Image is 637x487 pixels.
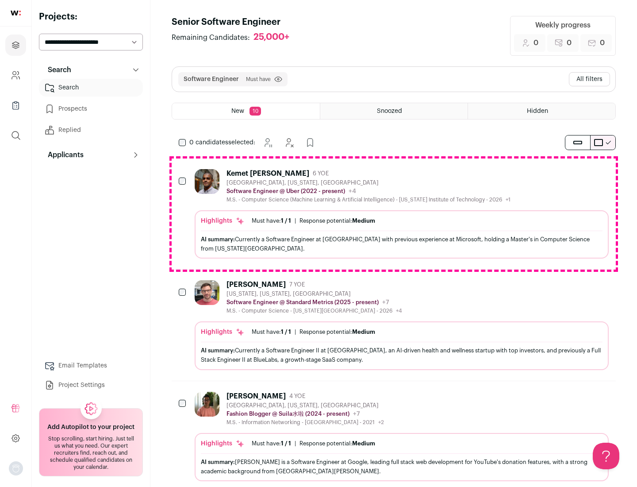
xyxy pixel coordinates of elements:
[252,329,375,336] ul: |
[281,329,291,335] span: 1 / 1
[352,218,375,224] span: Medium
[231,108,244,114] span: New
[39,11,143,23] h2: Projects:
[349,188,356,194] span: +4
[226,392,286,401] div: [PERSON_NAME]
[172,32,250,43] span: Remaining Candidates:
[252,440,375,447] ul: |
[201,236,235,242] span: AI summary:
[226,307,402,314] div: M.S. - Computer Science - [US_STATE][GEOGRAPHIC_DATA] - 2026
[201,346,602,364] div: Currently a Software Engineer II at [GEOGRAPHIC_DATA], an AI-driven health and wellness startup w...
[172,16,298,28] h1: Senior Software Engineer
[535,20,591,31] div: Weekly progress
[189,138,255,147] span: selected:
[280,134,298,151] button: Hide
[195,392,609,481] a: [PERSON_NAME] 4 YOE [GEOGRAPHIC_DATA], [US_STATE], [GEOGRAPHIC_DATA] Fashion Blogger @ Suila水啦 (2...
[39,61,143,79] button: Search
[533,38,538,48] span: 0
[252,217,375,224] ul: |
[593,443,619,469] iframe: Help Scout Beacon - Open
[377,108,402,114] span: Snoozed
[226,196,510,203] div: M.S. - Computer Science (Machine Learning & Artificial Intelligence) - [US_STATE] Institute of Te...
[226,179,510,186] div: [GEOGRAPHIC_DATA], [US_STATE], [GEOGRAPHIC_DATA]
[226,419,384,426] div: M.S. - Information Networking - [GEOGRAPHIC_DATA] - 2021
[352,441,375,446] span: Medium
[189,139,228,146] span: 0 candidates
[226,169,309,178] div: Kemet [PERSON_NAME]
[253,32,289,43] div: 25,000+
[39,100,143,118] a: Prospects
[5,65,26,86] a: Company and ATS Settings
[184,75,239,84] button: Software Engineer
[39,121,143,139] a: Replied
[201,328,245,336] div: Highlights
[252,329,291,336] div: Must have:
[226,290,402,298] div: [US_STATE], [US_STATE], [GEOGRAPHIC_DATA]
[246,76,271,83] span: Must have
[299,217,375,224] div: Response potential:
[353,411,360,417] span: +7
[301,134,319,151] button: Add to Prospects
[201,459,235,465] span: AI summary:
[201,348,235,353] span: AI summary:
[226,402,384,409] div: [GEOGRAPHIC_DATA], [US_STATE], [GEOGRAPHIC_DATA]
[378,420,384,425] span: +2
[226,188,345,195] p: Software Engineer @ Uber (2022 - present)
[299,440,375,447] div: Response potential:
[201,439,245,448] div: Highlights
[39,408,143,476] a: Add Autopilot to your project Stop scrolling, start hiring. Just tell us what you need. Our exper...
[252,440,291,447] div: Must have:
[195,280,219,305] img: 0fb184815f518ed3bcaf4f46c87e3bafcb34ea1ec747045ab451f3ffb05d485a
[313,170,329,177] span: 6 YOE
[39,79,143,97] a: Search
[39,357,143,375] a: Email Templates
[352,329,375,335] span: Medium
[39,146,143,164] button: Applicants
[569,72,610,86] button: All filters
[9,461,23,475] img: nopic.png
[195,280,609,370] a: [PERSON_NAME] 7 YOE [US_STATE], [US_STATE], [GEOGRAPHIC_DATA] Software Engineer @ Standard Metric...
[11,11,21,15] img: wellfound-shorthand-0d5821cbd27db2630d0214b213865d53afaa358527fdda9d0ea32b1df1b89c2c.svg
[289,393,305,400] span: 4 YOE
[47,423,134,432] h2: Add Autopilot to your project
[600,38,605,48] span: 0
[252,217,291,224] div: Must have:
[567,38,572,48] span: 0
[226,410,349,417] p: Fashion Blogger @ Suila水啦 (2024 - present)
[201,235,602,253] div: Currently a Software Engineer at [GEOGRAPHIC_DATA] with previous experience at Microsoft, holding...
[195,392,219,417] img: ebffc8b94a612106133ad1a79c5dcc917f1f343d62299c503ebb759c428adb03.jpg
[45,435,137,471] div: Stop scrolling, start hiring. Just tell us what you need. Our expert recruiters find, reach out, ...
[201,457,602,476] div: [PERSON_NAME] is a Software Engineer at Google, leading full stack web development for YouTube's ...
[382,299,389,305] span: +7
[42,65,71,75] p: Search
[201,216,245,225] div: Highlights
[468,103,615,119] a: Hidden
[9,461,23,475] button: Open dropdown
[506,197,510,202] span: +1
[249,107,261,116] span: 10
[195,169,219,194] img: 1d26598260d5d9f7a69202d59cf331847448e6cffe37083edaed4f8fc8795bfe
[527,108,548,114] span: Hidden
[5,95,26,116] a: Company Lists
[281,441,291,446] span: 1 / 1
[281,218,291,224] span: 1 / 1
[259,134,276,151] button: Snooze
[226,280,286,289] div: [PERSON_NAME]
[42,150,84,160] p: Applicants
[195,169,609,259] a: Kemet [PERSON_NAME] 6 YOE [GEOGRAPHIC_DATA], [US_STATE], [GEOGRAPHIC_DATA] Software Engineer @ Ub...
[5,35,26,56] a: Projects
[39,376,143,394] a: Project Settings
[299,329,375,336] div: Response potential:
[396,308,402,313] span: +4
[289,281,305,288] span: 7 YOE
[320,103,468,119] a: Snoozed
[226,299,379,306] p: Software Engineer @ Standard Metrics (2025 - present)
